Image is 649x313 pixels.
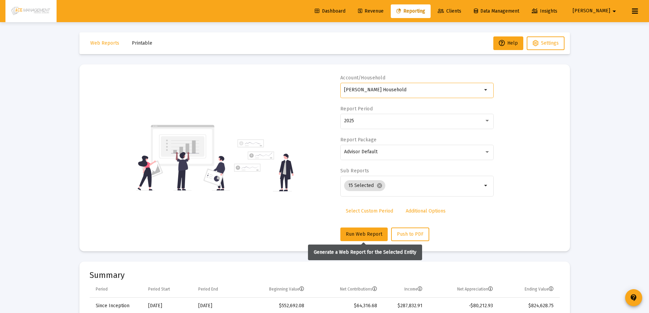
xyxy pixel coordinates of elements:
div: Period Start [148,286,170,292]
div: Net Contributions [340,286,377,292]
button: Run Web Report [340,228,388,241]
img: reporting-alt [234,139,294,191]
img: Dashboard [11,4,51,18]
span: Push to PDF [397,231,423,237]
a: Data Management [468,4,525,18]
span: Data Management [474,8,519,14]
td: Column Income [382,281,427,298]
img: reporting [136,124,230,191]
button: [PERSON_NAME] [565,4,627,18]
label: Account/Household [340,75,385,81]
span: 2025 [344,118,354,124]
span: Help [499,40,518,46]
label: Sub Reports [340,168,369,174]
button: Web Reports [85,36,125,50]
mat-icon: arrow_drop_down [482,86,490,94]
span: Revenue [358,8,384,14]
div: [DATE] [198,302,236,309]
mat-icon: arrow_drop_down [610,4,618,18]
input: Search or select an account or household [344,87,482,93]
div: [DATE] [148,302,189,309]
div: Income [404,286,422,292]
button: Printable [126,36,158,50]
div: Net Appreciation [457,286,493,292]
label: Report Package [340,137,376,143]
td: Column Period Start [143,281,194,298]
span: Insights [532,8,557,14]
mat-card-title: Summary [90,272,560,279]
a: Revenue [353,4,389,18]
span: [PERSON_NAME] [573,8,610,14]
span: Clients [438,8,461,14]
div: Beginning Value [269,286,304,292]
label: Report Period [340,106,373,112]
div: Period End [198,286,218,292]
a: Clients [432,4,467,18]
a: Reporting [391,4,431,18]
button: Help [493,36,523,50]
td: Column Period End [194,281,241,298]
div: Ending Value [525,286,554,292]
button: Settings [527,36,565,50]
td: Column Beginning Value [241,281,309,298]
button: Push to PDF [391,228,429,241]
mat-icon: arrow_drop_down [482,182,490,190]
td: Column Net Contributions [309,281,382,298]
a: Insights [526,4,563,18]
mat-icon: contact_support [630,294,638,302]
span: Advisor Default [344,149,377,155]
span: Select Custom Period [346,208,393,214]
mat-chip: 15 Selected [344,180,385,191]
span: Additional Options [406,208,446,214]
span: Reporting [396,8,425,14]
a: Dashboard [309,4,351,18]
span: Dashboard [315,8,345,14]
div: Period [96,286,108,292]
td: Column Period [90,281,143,298]
mat-chip-list: Selection [344,179,482,192]
span: Run Web Report [346,231,382,237]
span: Web Reports [90,40,119,46]
td: Column Net Appreciation [427,281,498,298]
span: Settings [541,40,559,46]
td: Column Ending Value [498,281,559,298]
mat-icon: cancel [376,183,383,189]
span: Printable [132,40,152,46]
